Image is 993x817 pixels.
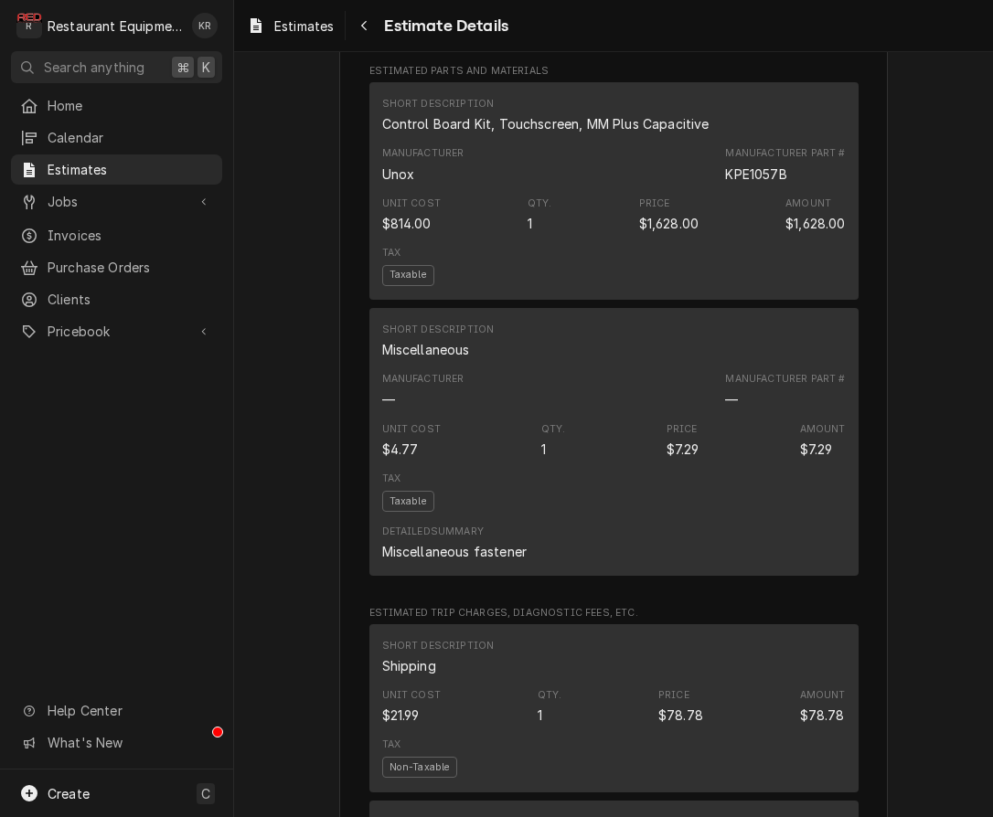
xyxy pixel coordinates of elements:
div: Amount [785,214,845,233]
div: R [16,13,42,38]
div: Amount [800,688,846,725]
span: Estimates [274,16,334,36]
a: Purchase Orders [11,252,222,282]
div: Manufacturer [382,390,395,409]
span: Estimated Trip Charges, Diagnostic Fees, etc. [369,606,859,621]
div: Amount [800,706,845,725]
div: Price [639,196,699,233]
div: Manufacturer [382,146,464,161]
div: Short Description [382,323,495,337]
div: Cost [382,214,432,233]
a: Home [11,90,222,121]
div: Amount [800,422,846,459]
div: Price [667,440,699,459]
a: Go to Jobs [11,186,222,217]
div: Amount [785,196,845,233]
span: Purchase Orders [48,258,213,277]
div: Quantity [541,422,566,459]
span: Invoices [48,226,213,245]
div: Short Description [382,340,470,359]
div: Quantity [538,706,542,725]
div: Amount [800,688,846,703]
a: Estimates [11,154,222,185]
div: Short Description [382,323,495,359]
div: Qty. [541,422,566,437]
a: Go to What's New [11,727,222,758]
a: Calendar [11,122,222,153]
div: Detailed Summary [382,525,484,539]
div: Short Description [382,97,495,111]
div: Amount [785,196,831,211]
span: Pricebook [48,322,186,341]
span: Estimated Parts and Materials [369,64,859,79]
div: Part Number [725,164,786,184]
div: Unit Cost [382,688,441,703]
div: Cost [382,706,420,725]
div: Price [639,196,670,211]
div: Manufacturer [382,164,415,184]
div: Manufacturer Part # [725,146,845,161]
div: Price [658,688,703,725]
div: Estimated Parts and Materials [369,64,859,583]
span: Taxable [382,265,434,286]
span: What's New [48,733,211,752]
span: Jobs [48,192,186,211]
span: C [201,784,210,803]
span: ⌘ [176,58,189,77]
div: Price [667,422,699,459]
div: Kelli Robinette's Avatar [192,13,218,38]
div: Cost [382,422,441,459]
div: Qty. [538,688,562,703]
a: Invoices [11,220,222,250]
span: Home [48,96,213,115]
div: Quantity [538,688,562,725]
span: Estimates [48,160,213,179]
div: Part Number [725,372,845,408]
div: Quantity [528,196,552,233]
span: Non-Taxable [382,757,458,778]
div: Part Number [725,390,738,409]
div: Restaurant Equipment Diagnostics's Avatar [16,13,42,38]
span: K [202,58,210,77]
span: Clients [48,290,213,309]
div: Cost [382,688,441,725]
div: Short Description [382,656,436,675]
span: Taxable [382,491,434,512]
div: Tax [382,737,400,752]
button: Navigate back [349,11,379,40]
div: Tax [382,472,400,486]
div: KR [192,13,218,38]
div: Line Item [369,308,859,576]
a: Clients [11,284,222,314]
div: Short Description [382,639,495,675]
div: Manufacturer [382,372,464,408]
div: Short Description [382,114,710,133]
div: Short Description [382,639,495,653]
a: Estimates [240,11,341,41]
span: Create [48,786,90,801]
div: Price [639,214,699,233]
span: Estimate Details [379,14,508,38]
div: Quantity [528,214,532,233]
div: Cost [382,196,441,233]
div: Line Item [369,624,859,792]
span: Calendar [48,128,213,147]
div: Amount [800,440,833,459]
div: Unit Cost [382,422,441,437]
div: Manufacturer [382,372,464,387]
div: Cost [382,440,419,459]
div: Price [658,688,689,703]
div: Unit Cost [382,196,441,211]
div: Line Item [369,82,859,301]
div: Quantity [541,440,546,459]
button: Search anything⌘K [11,51,222,83]
div: Price [658,706,703,725]
div: Miscellaneous fastener [382,542,528,561]
div: Amount [800,422,846,437]
div: Part Number [725,146,845,183]
div: Restaurant Equipment Diagnostics [48,16,182,36]
div: Short Description [382,97,710,133]
div: Estimated Parts and Materials List [369,82,859,584]
div: Manufacturer [382,146,464,183]
span: Help Center [48,701,211,720]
